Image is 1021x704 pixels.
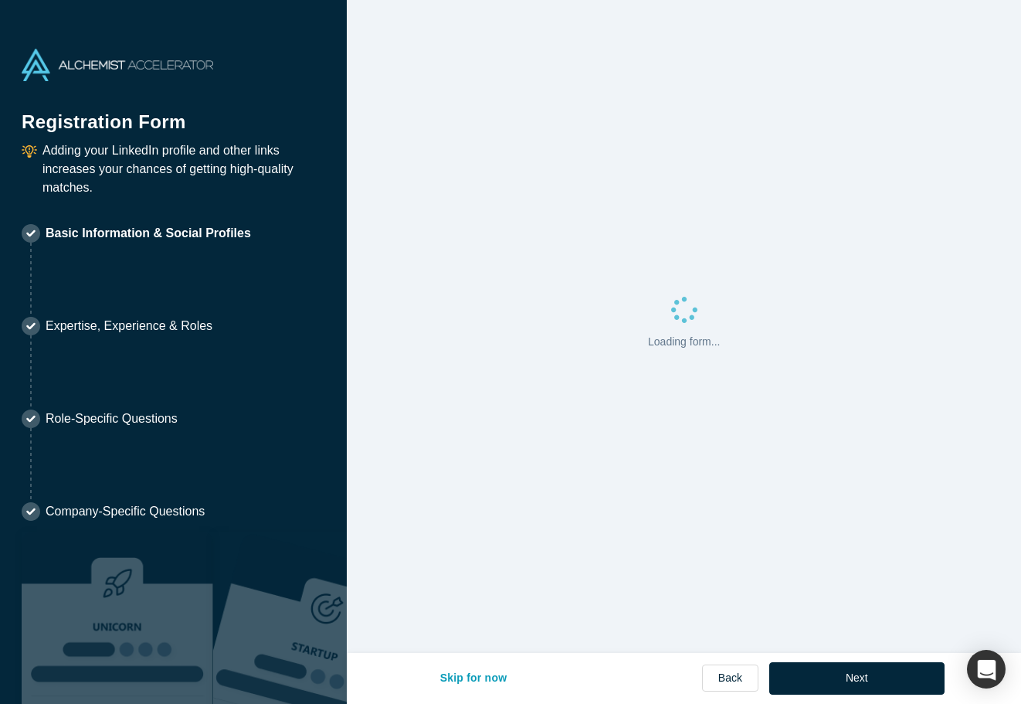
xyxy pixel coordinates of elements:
p: Adding your LinkedIn profile and other links increases your chances of getting high-quality matches. [42,141,325,197]
p: Role-Specific Questions [46,410,178,428]
button: Next [769,662,945,695]
a: Back [702,665,758,692]
p: Expertise, Experience & Roles [46,317,212,335]
img: Alchemist Accelerator Logo [22,49,213,81]
button: Skip for now [424,662,524,695]
p: Loading form... [648,334,720,350]
h1: Registration Form [22,92,325,136]
p: Basic Information & Social Profiles [46,224,251,243]
p: Company-Specific Questions [46,502,205,521]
